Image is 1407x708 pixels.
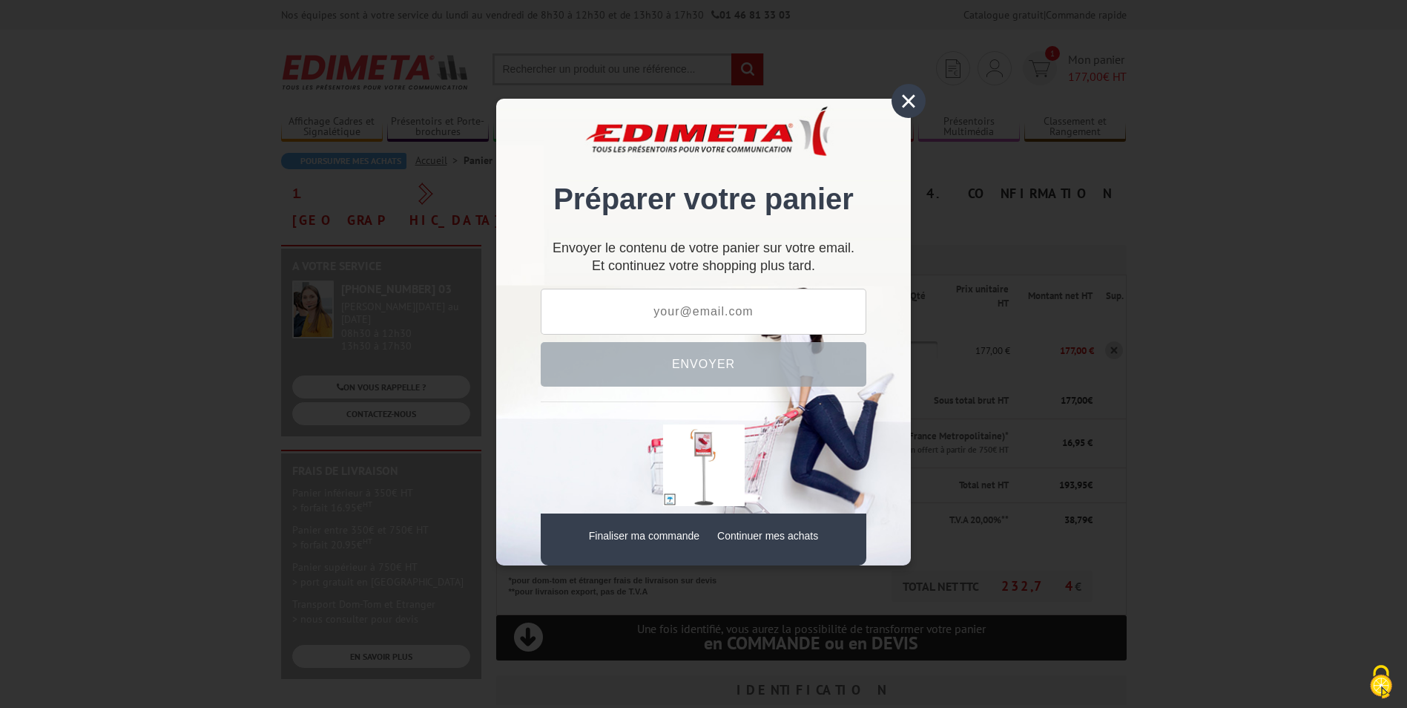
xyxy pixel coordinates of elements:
[717,530,818,542] a: Continuer mes achats
[541,121,866,232] div: Préparer votre panier
[892,84,926,118] div: ×
[541,289,866,335] input: your@email.com
[1362,663,1400,701] img: Cookies (fenêtre modale)
[541,246,866,250] p: Envoyer le contenu de votre panier sur votre email.
[541,246,866,274] div: Et continuez votre shopping plus tard.
[589,530,699,542] a: Finaliser ma commande
[1355,658,1407,708] button: Cookies (fenêtre modale)
[541,342,866,387] button: Envoyer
